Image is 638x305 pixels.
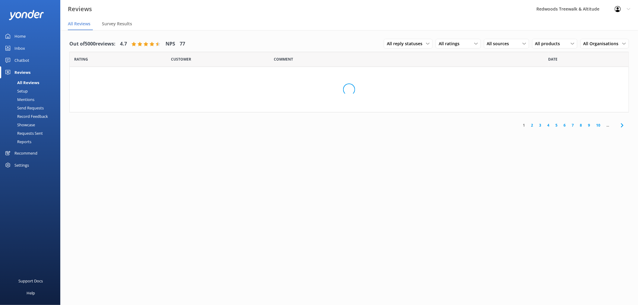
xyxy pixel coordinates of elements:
[561,122,569,128] a: 6
[387,40,426,47] span: All reply statuses
[171,56,191,62] span: Date
[520,122,528,128] a: 1
[4,104,60,112] a: Send Requests
[4,137,60,146] a: Reports
[487,40,513,47] span: All sources
[14,54,29,66] div: Chatbot
[4,78,60,87] a: All Reviews
[14,147,37,159] div: Recommend
[548,56,558,62] span: Date
[4,112,48,121] div: Record Feedback
[274,56,293,62] span: Question
[535,40,564,47] span: All products
[545,122,553,128] a: 4
[4,104,44,112] div: Send Requests
[180,40,185,48] h4: 77
[14,42,25,54] div: Inbox
[577,122,585,128] a: 8
[604,122,612,128] span: ...
[4,87,28,95] div: Setup
[14,159,29,171] div: Settings
[4,129,43,137] div: Requests Sent
[528,122,536,128] a: 2
[68,4,92,14] h3: Reviews
[27,287,35,299] div: Help
[593,122,604,128] a: 10
[4,78,39,87] div: All Reviews
[14,66,30,78] div: Reviews
[19,275,43,287] div: Support Docs
[4,137,31,146] div: Reports
[69,40,115,48] h4: Out of 5000 reviews:
[68,21,90,27] span: All Reviews
[102,21,132,27] span: Survey Results
[439,40,463,47] span: All ratings
[4,121,60,129] a: Showcase
[14,30,26,42] div: Home
[4,95,60,104] a: Mentions
[583,40,622,47] span: All Organisations
[569,122,577,128] a: 7
[4,121,35,129] div: Showcase
[9,10,44,20] img: yonder-white-logo.png
[536,122,545,128] a: 3
[120,40,127,48] h4: 4.7
[4,95,34,104] div: Mentions
[4,87,60,95] a: Setup
[166,40,175,48] h4: NPS
[4,112,60,121] a: Record Feedback
[4,129,60,137] a: Requests Sent
[74,56,88,62] span: Date
[553,122,561,128] a: 5
[585,122,593,128] a: 9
